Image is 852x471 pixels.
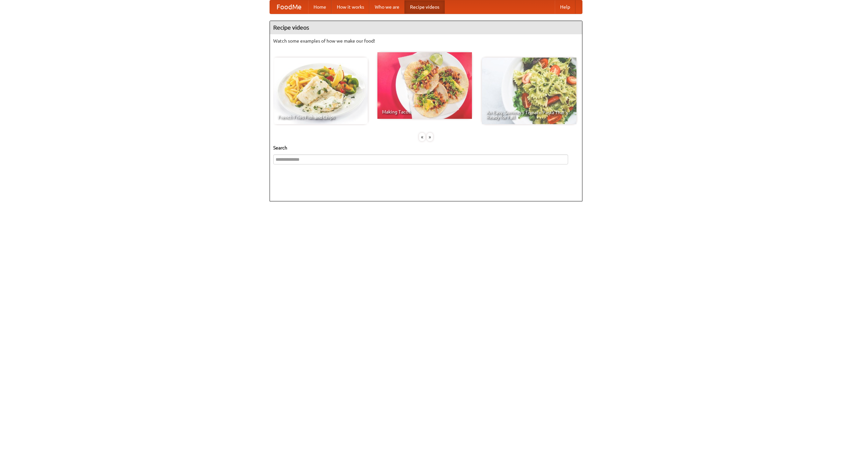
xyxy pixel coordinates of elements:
[273,38,579,44] p: Watch some examples of how we make our food!
[377,52,472,119] a: Making Tacos
[273,58,368,124] a: French Fries Fish and Chips
[419,133,425,141] div: «
[369,0,405,14] a: Who we are
[487,110,572,119] span: An Easy, Summery Tomato Pasta That's Ready for Fall
[278,115,363,119] span: French Fries Fish and Chips
[308,0,331,14] a: Home
[270,0,308,14] a: FoodMe
[427,133,433,141] div: »
[331,0,369,14] a: How it works
[482,58,576,124] a: An Easy, Summery Tomato Pasta That's Ready for Fall
[555,0,575,14] a: Help
[273,144,579,151] h5: Search
[270,21,582,34] h4: Recipe videos
[382,110,467,114] span: Making Tacos
[405,0,445,14] a: Recipe videos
